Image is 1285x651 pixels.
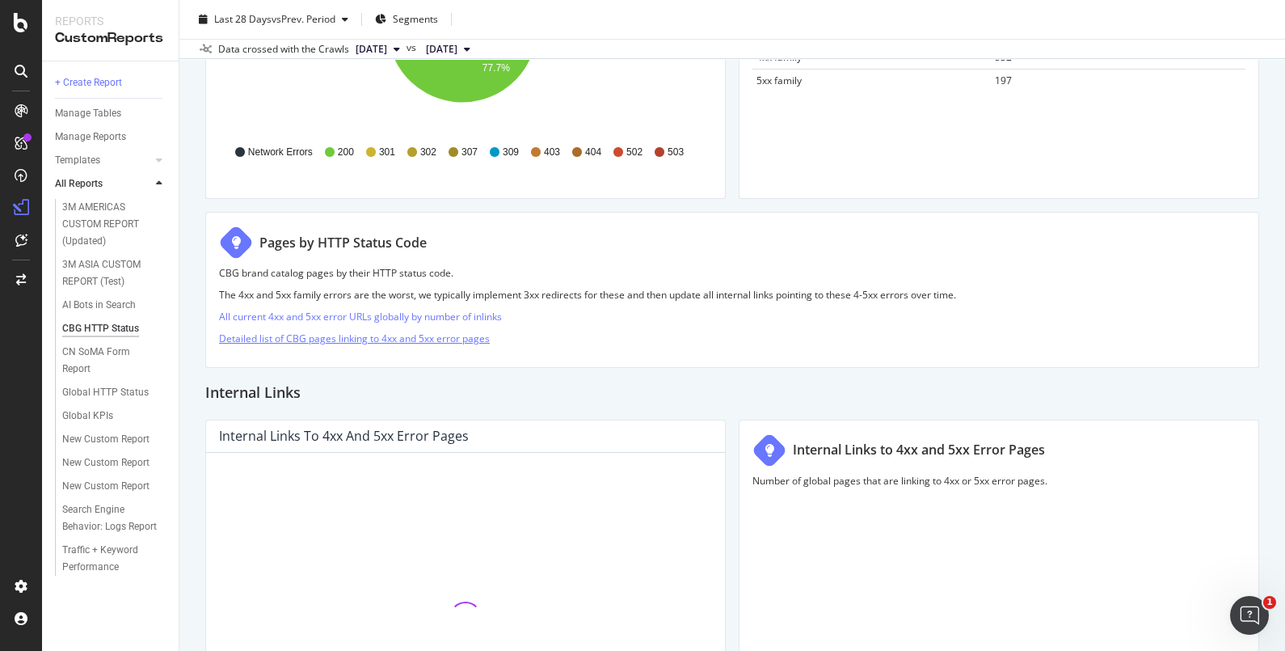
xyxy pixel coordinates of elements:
[62,199,167,250] a: 3M AMERICAS CUSTOM REPORT (Updated)
[461,146,478,159] span: 307
[62,297,136,314] div: AI Bots in Search
[62,454,150,471] div: New Custom Report
[62,478,150,495] div: New Custom Report
[205,381,301,407] h2: Internal Links
[55,152,151,169] a: Templates
[407,40,419,55] span: vs
[756,74,802,87] span: 5xx family
[585,146,601,159] span: 404
[62,501,158,535] div: Search Engine Behavior: Logs Report
[482,62,510,74] text: 77.7%
[259,234,427,252] div: Pages by HTTP Status Code
[55,152,100,169] div: Templates
[272,12,335,26] span: vs Prev. Period
[205,212,1259,368] div: Pages by HTTP Status CodeCBG brand catalog pages by their HTTP status code. The 4xx and 5xx famil...
[62,344,167,378] a: CN SoMA Form Report
[356,42,387,57] span: 2025 Oct. 5th
[426,42,457,57] span: 2025 Sep. 7th
[219,428,469,444] div: Internal Links to 4xx and 5xx Error Pages
[55,175,151,192] a: All Reports
[419,40,477,59] button: [DATE]
[248,146,313,159] span: Network Errors
[55,29,166,48] div: CustomReports
[219,288,1245,302] p: The 4xx and 5xx family errors are the worst, we typically implement 3xx redirects for these and t...
[62,431,150,448] div: New Custom Report
[338,146,354,159] span: 200
[62,431,167,448] a: New Custom Report
[379,146,395,159] span: 301
[219,266,1245,280] p: CBG brand catalog pages by their HTTP status code.
[369,6,444,32] button: Segments
[752,474,1245,488] p: Number of global pages that are linking to 4xx or 5xx error pages.
[55,74,122,91] div: + Create Report
[55,105,167,122] a: Manage Tables
[55,105,121,122] div: Manage Tables
[219,310,502,323] a: All current 4xx and 5xx error URLs globally by number of inlinks
[62,344,153,378] div: CN SoMA Form Report
[62,542,167,576] a: Traffic + Keyword Performance
[668,146,684,159] span: 503
[420,146,436,159] span: 302
[192,6,355,32] button: Last 28 DaysvsPrev. Period
[995,74,1012,87] span: 197
[55,129,126,146] div: Manage Reports
[62,408,113,425] div: Global KPIs
[62,320,139,337] div: CBG HTTP Status
[205,381,1259,407] div: Internal Links
[793,441,1045,459] div: Internal Links to 4xx and 5xx Error Pages
[544,146,560,159] span: 403
[393,12,438,26] span: Segments
[1230,596,1269,635] iframe: Intercom live chat
[55,13,166,29] div: Reports
[214,12,272,26] span: Last 28 Days
[55,74,167,91] a: + Create Report
[626,146,642,159] span: 502
[62,256,157,290] div: 3M ASIA CUSTOM REPORT (Test)
[62,454,167,471] a: New Custom Report
[62,297,167,314] a: AI Bots in Search
[62,501,167,535] a: Search Engine Behavior: Logs Report
[62,478,167,495] a: New Custom Report
[62,408,167,425] a: Global KPIs
[218,42,349,57] div: Data crossed with the Crawls
[62,320,167,337] a: CBG HTTP Status
[62,384,167,401] a: Global HTTP Status
[1263,596,1276,609] span: 1
[349,40,407,59] button: [DATE]
[62,256,167,290] a: 3M ASIA CUSTOM REPORT (Test)
[219,332,490,345] a: Detailed list of CBG pages linking to 4xx and 5xx error pages
[62,199,159,250] div: 3M AMERICAS CUSTOM REPORT (Updated)
[62,384,149,401] div: Global HTTP Status
[62,542,156,576] div: Traffic + Keyword Performance
[55,129,167,146] a: Manage Reports
[503,146,519,159] span: 309
[55,175,103,192] div: All Reports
